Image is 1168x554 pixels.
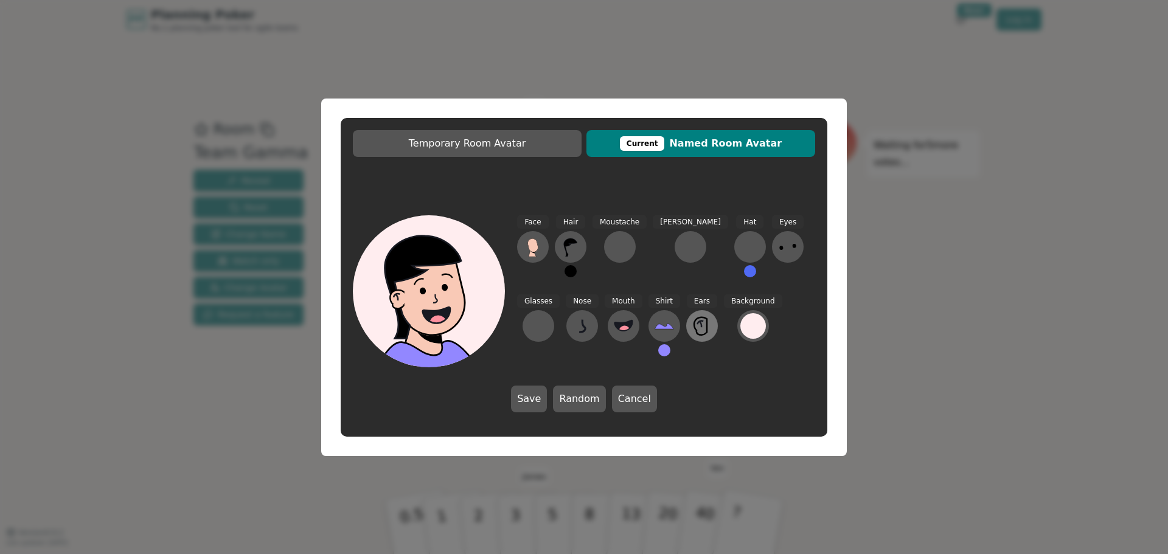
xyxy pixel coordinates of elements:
[517,294,560,308] span: Glasses
[511,386,547,412] button: Save
[353,130,582,157] button: Temporary Room Avatar
[593,215,647,229] span: Moustache
[566,294,599,308] span: Nose
[359,136,575,151] span: Temporary Room Avatar
[556,215,586,229] span: Hair
[724,294,782,308] span: Background
[772,215,804,229] span: Eyes
[687,294,717,308] span: Ears
[736,215,763,229] span: Hat
[593,136,809,151] span: Named Room Avatar
[653,215,728,229] span: [PERSON_NAME]
[605,294,642,308] span: Mouth
[620,136,665,151] div: This avatar will be displayed in dedicated rooms
[517,215,548,229] span: Face
[612,386,657,412] button: Cancel
[648,294,680,308] span: Shirt
[586,130,815,157] button: CurrentNamed Room Avatar
[553,386,605,412] button: Random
